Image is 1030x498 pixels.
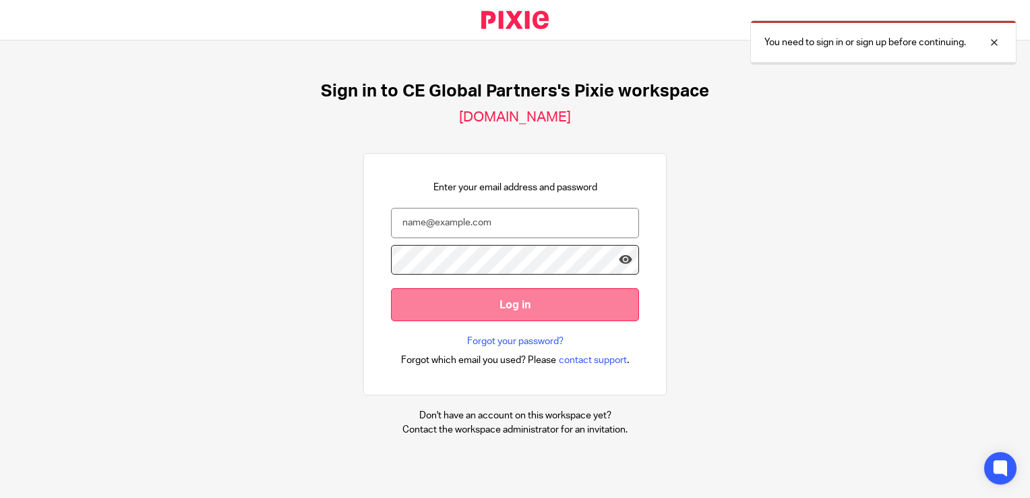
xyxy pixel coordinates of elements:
[401,352,630,368] div: .
[764,36,966,49] p: You need to sign in or sign up before continuing.
[402,409,628,422] p: Don't have an account on this workspace yet?
[391,288,639,321] input: Log in
[402,423,628,437] p: Contact the workspace administrator for an invitation.
[321,81,709,102] h1: Sign in to CE Global Partners's Pixie workspace
[559,354,627,367] span: contact support
[433,181,597,194] p: Enter your email address and password
[459,109,571,126] h2: [DOMAIN_NAME]
[467,335,564,348] a: Forgot your password?
[391,208,639,238] input: name@example.com
[401,354,556,367] span: Forgot which email you used? Please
